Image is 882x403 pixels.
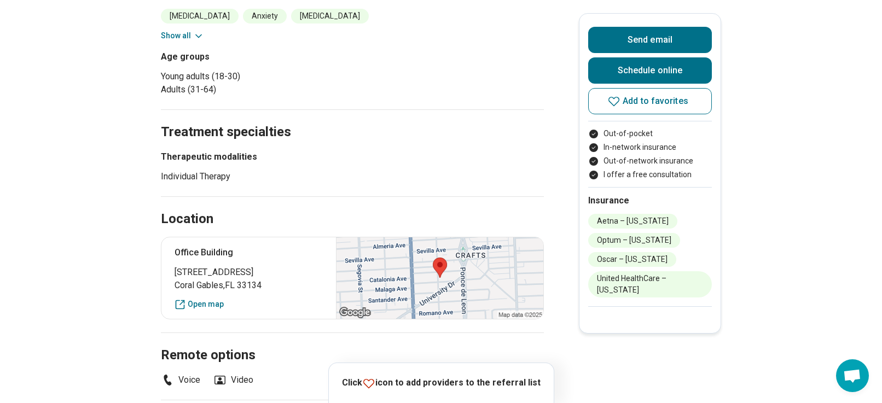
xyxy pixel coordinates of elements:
[588,27,712,53] button: Send email
[161,150,314,163] h3: Therapeutic modalities
[161,30,204,42] button: Show all
[161,320,544,365] h2: Remote options
[175,266,323,279] span: [STREET_ADDRESS]
[175,299,323,310] a: Open map
[342,376,541,390] p: Click icon to add providers to the referral list
[161,70,348,83] li: Young adults (18-30)
[161,170,314,183] li: Individual Therapy
[588,128,712,139] li: Out-of-pocket
[175,246,323,259] p: Office Building
[213,373,253,387] li: Video
[588,271,712,297] li: United HealthCare – [US_STATE]
[161,210,213,229] h2: Location
[588,57,712,84] a: Schedule online
[588,128,712,180] ul: Payment options
[588,233,680,248] li: Optum – [US_STATE]
[836,359,869,392] div: Open chat
[161,97,544,142] h2: Treatment specialties
[588,88,712,114] button: Add to favorites
[588,169,712,180] li: I offer a free consultation
[161,373,200,387] li: Voice
[161,83,348,96] li: Adults (31-64)
[588,142,712,153] li: In-network insurance
[243,9,287,24] li: Anxiety
[623,97,688,106] span: Add to favorites
[161,9,239,24] li: [MEDICAL_DATA]
[161,50,348,63] h3: Age groups
[291,9,369,24] li: [MEDICAL_DATA]
[588,155,712,167] li: Out-of-network insurance
[588,252,676,267] li: Oscar – [US_STATE]
[588,214,677,229] li: Aetna – [US_STATE]
[175,279,323,292] span: Coral Gables , FL 33134
[588,194,712,207] h2: Insurance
